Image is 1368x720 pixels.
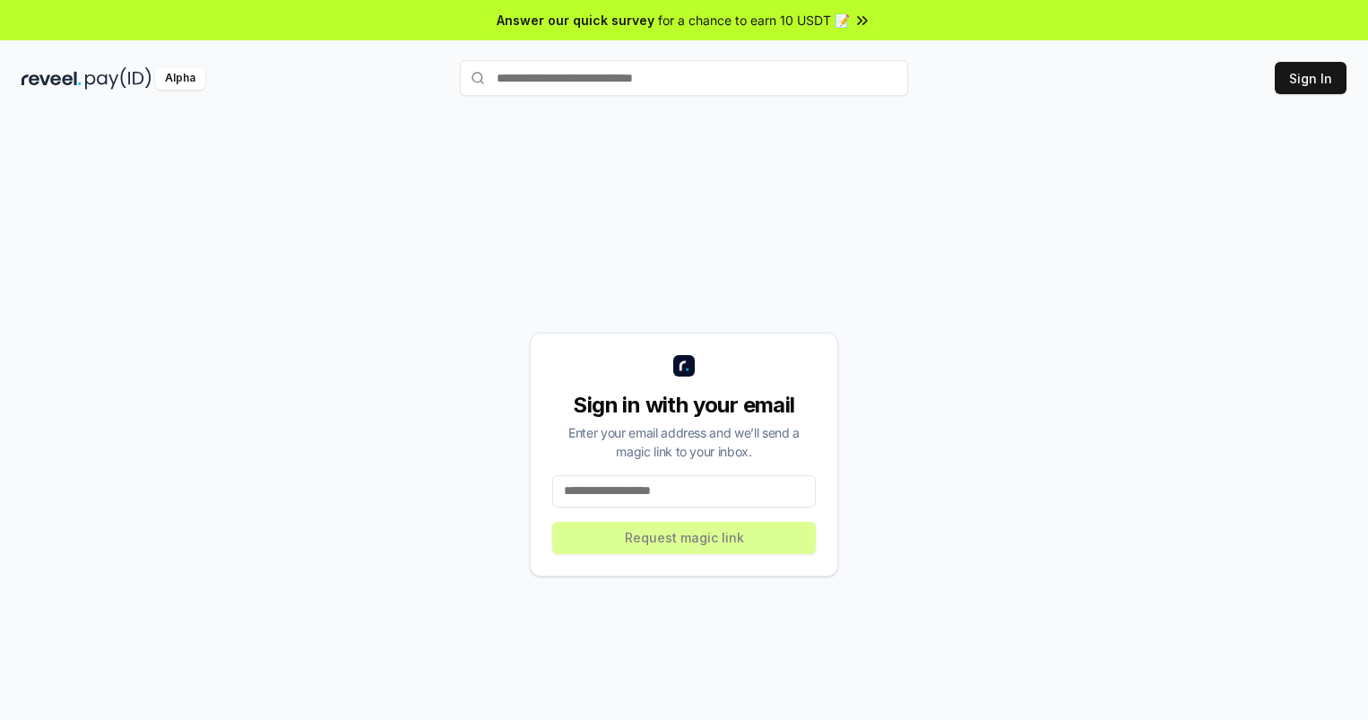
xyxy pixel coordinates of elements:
div: Enter your email address and we’ll send a magic link to your inbox. [552,423,816,461]
div: Sign in with your email [552,391,816,420]
img: logo_small [673,355,695,377]
span: Answer our quick survey [497,11,654,30]
button: Sign In [1275,62,1346,94]
img: pay_id [85,67,152,90]
div: Alpha [155,67,205,90]
img: reveel_dark [22,67,82,90]
span: for a chance to earn 10 USDT 📝 [658,11,850,30]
